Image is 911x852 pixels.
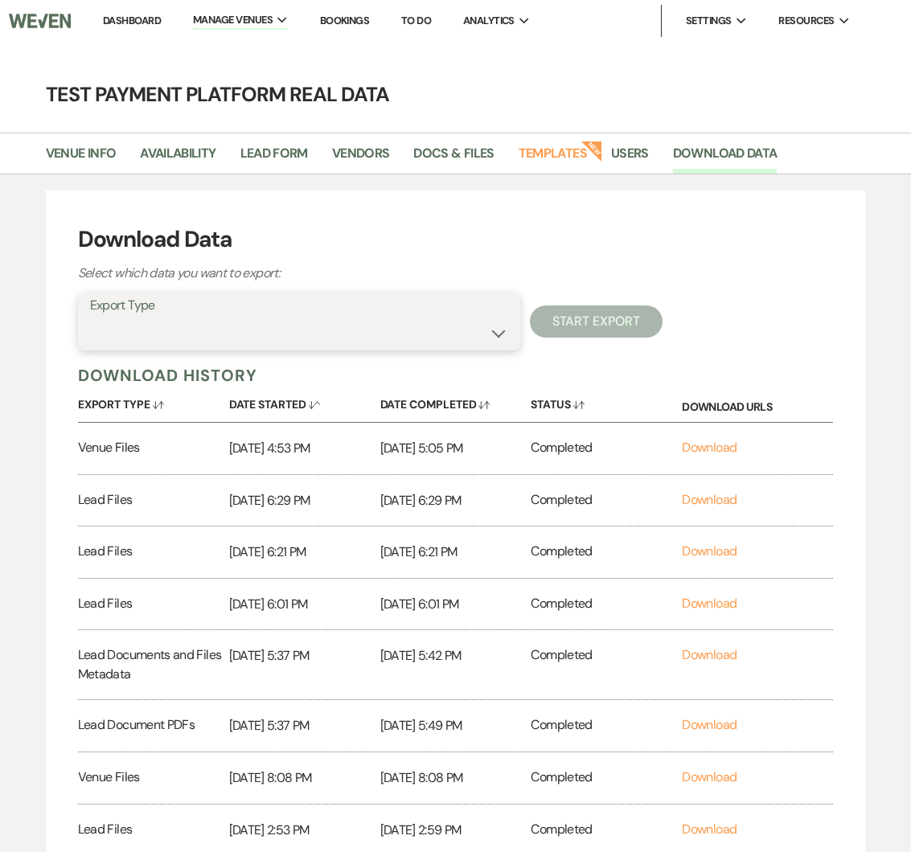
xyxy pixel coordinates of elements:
[401,14,431,27] a: To Do
[320,14,370,27] a: Bookings
[78,475,229,526] div: Lead Files
[229,768,380,789] p: [DATE] 8:08 PM
[519,143,587,174] a: Templates
[611,143,649,174] a: Users
[229,490,380,511] p: [DATE] 6:29 PM
[380,438,531,459] p: [DATE] 5:05 PM
[531,475,682,526] div: Completed
[778,13,834,29] span: Resources
[531,700,682,752] div: Completed
[78,630,229,699] div: Lead Documents and Files Metadata
[682,768,737,785] a: Download
[103,14,161,27] a: Dashboard
[380,645,531,666] p: [DATE] 5:42 PM
[229,645,380,666] p: [DATE] 5:37 PM
[380,490,531,511] p: [DATE] 6:29 PM
[682,595,737,612] a: Download
[413,143,494,174] a: Docs & Files
[229,715,380,736] p: [DATE] 5:37 PM
[229,438,380,459] p: [DATE] 4:53 PM
[686,13,732,29] span: Settings
[531,386,682,417] button: Status
[380,542,531,563] p: [DATE] 6:21 PM
[682,821,737,838] a: Download
[682,491,737,508] a: Download
[380,820,531,841] p: [DATE] 2:59 PM
[463,13,515,29] span: Analytics
[193,12,273,28] span: Manage Venues
[78,700,229,752] div: Lead Document PDFs
[46,143,117,174] a: Venue Info
[78,223,834,256] h3: Download Data
[229,542,380,563] p: [DATE] 6:21 PM
[229,386,380,417] button: Date Started
[682,543,737,559] a: Download
[9,4,71,38] img: Weven Logo
[682,386,833,422] div: Download URLs
[682,439,737,456] a: Download
[140,143,215,174] a: Availability
[673,143,778,174] a: Download Data
[240,143,308,174] a: Lead Form
[229,820,380,841] p: [DATE] 2:53 PM
[531,423,682,474] div: Completed
[380,768,531,789] p: [DATE] 8:08 PM
[682,716,737,733] a: Download
[78,365,834,386] h5: Download History
[78,579,229,630] div: Lead Files
[229,594,380,615] p: [DATE] 6:01 PM
[682,646,737,663] a: Download
[531,752,682,804] div: Completed
[380,386,531,417] button: Date Completed
[380,715,531,736] p: [DATE] 5:49 PM
[78,526,229,578] div: Lead Files
[581,139,603,162] strong: New
[78,263,641,284] p: Select which data you want to export:
[380,594,531,615] p: [DATE] 6:01 PM
[78,752,229,804] div: Venue Files
[531,630,682,699] div: Completed
[530,305,663,338] button: Start Export
[332,143,390,174] a: Vendors
[78,386,229,417] button: Export Type
[90,294,508,317] label: Export Type
[531,579,682,630] div: Completed
[78,423,229,474] div: Venue Files
[531,526,682,578] div: Completed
